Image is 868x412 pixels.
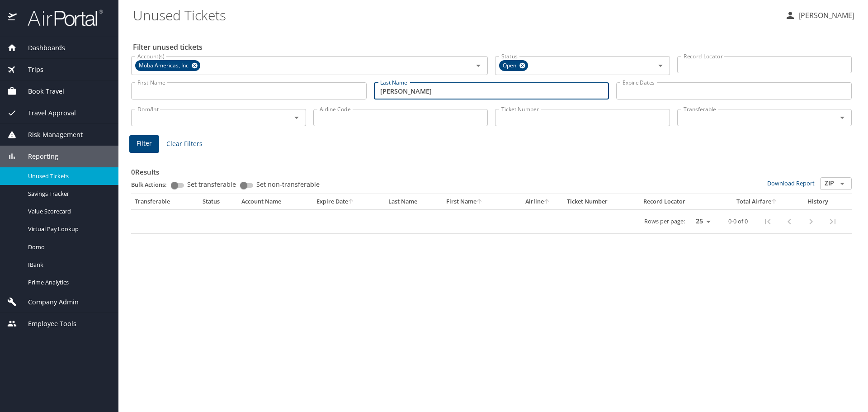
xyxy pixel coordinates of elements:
span: IBank [28,260,108,269]
span: Set non-transferable [256,181,320,188]
button: Open [836,111,849,124]
th: Last Name [385,194,443,209]
span: Clear Filters [166,138,203,150]
button: Open [472,59,485,72]
th: Ticket Number [563,194,640,209]
img: icon-airportal.png [8,9,18,27]
span: Book Travel [17,86,64,96]
button: sort [348,199,354,205]
th: Expire Date [313,194,385,209]
h3: 0 Results [131,161,852,177]
span: Savings Tracker [28,189,108,198]
button: Open [290,111,303,124]
span: Trips [17,65,43,75]
p: Bulk Actions: [131,180,174,189]
button: [PERSON_NAME] [781,7,858,24]
span: Employee Tools [17,319,76,329]
h2: Filter unused tickets [133,40,854,54]
span: Set transferable [187,181,236,188]
button: sort [476,199,483,205]
table: custom pagination table [131,194,852,234]
div: Open [499,60,528,71]
button: Open [836,177,849,190]
div: Moba Americas, Inc [135,60,200,71]
th: Total Airfare [718,194,796,209]
h1: Unused Tickets [133,1,778,29]
select: rows per page [689,215,714,228]
span: Value Scorecard [28,207,108,216]
span: Virtual Pay Lookup [28,225,108,233]
th: Record Locator [640,194,718,209]
p: Rows per page: [644,218,685,224]
span: Reporting [17,152,58,161]
span: Risk Management [17,130,83,140]
p: 0-0 of 0 [728,218,748,224]
button: Clear Filters [163,136,206,152]
span: Company Admin [17,297,79,307]
span: Unused Tickets [28,172,108,180]
div: Transferable [135,198,195,206]
span: Moba Americas, Inc [135,61,194,71]
span: Prime Analytics [28,278,108,287]
span: Open [499,61,522,71]
th: Status [199,194,238,209]
th: History [796,194,840,209]
th: First Name [443,194,513,209]
th: Airline [512,194,563,209]
span: Dashboards [17,43,65,53]
th: Account Name [238,194,313,209]
a: Download Report [767,179,815,187]
span: Filter [137,138,152,149]
button: sort [544,199,550,205]
span: Travel Approval [17,108,76,118]
span: Domo [28,243,108,251]
button: Filter [129,135,159,153]
button: sort [771,199,778,205]
p: [PERSON_NAME] [796,10,854,21]
img: airportal-logo.png [18,9,103,27]
button: Open [654,59,667,72]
